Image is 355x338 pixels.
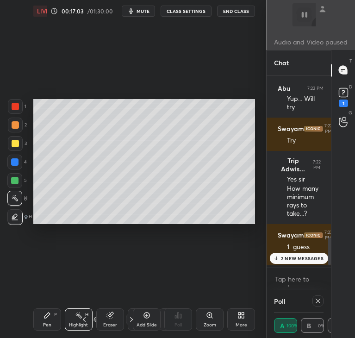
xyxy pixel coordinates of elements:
[8,118,27,132] div: 2
[287,94,324,112] div: Yup... Will try
[324,230,332,241] div: 7:23 PM
[54,313,57,317] div: P
[304,232,323,238] img: iconic-dark.1390631f.png
[204,323,216,327] div: Zoom
[287,175,324,184] div: Yes sir
[103,323,117,327] div: Eraser
[274,296,286,306] h4: Poll
[349,57,352,64] p: T
[7,173,27,188] div: 5
[7,155,27,169] div: 4
[278,156,308,173] h6: Trip Adwis...
[287,243,324,260] div: 1 guess harsh
[236,323,247,327] div: More
[278,84,290,93] h6: Abu
[349,109,352,116] p: G
[278,231,304,239] h6: Swayam
[24,196,27,200] p: H
[267,50,296,75] p: Chat
[267,75,331,265] div: grid
[217,6,255,17] button: End Class
[278,125,304,133] h6: Swayam
[307,86,324,91] div: 7:22 PM
[69,323,88,327] div: Highlight
[85,313,88,317] div: H
[161,6,212,17] button: CLASS SETTINGS
[287,67,324,76] div: 3 image??
[304,126,323,131] img: iconic-dark.1390631f.png
[324,123,332,134] div: 7:22 PM
[339,100,348,107] div: 1
[29,214,32,219] p: H
[43,323,51,327] div: Pen
[137,323,157,327] div: Add Slide
[311,159,324,170] div: 7:22 PM
[274,37,348,47] p: Audio and Video paused
[24,215,28,219] img: shiftIcon.72a6c929.svg
[287,184,324,219] div: How many minimum rays to take...?
[349,83,352,90] p: D
[137,8,149,14] span: mute
[281,256,324,261] p: 2 NEW MESSAGES
[8,99,26,114] div: 1
[8,136,27,151] div: 3
[33,6,53,17] div: LIVE
[122,6,155,17] button: mute
[287,136,324,145] div: Try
